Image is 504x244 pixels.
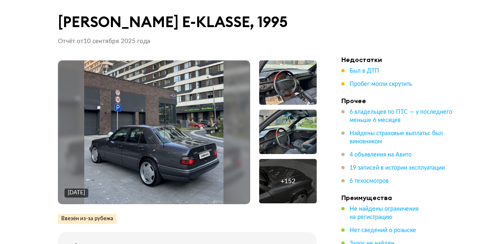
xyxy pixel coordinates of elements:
span: Пробег могли скрутить [350,81,412,87]
span: Был в ДТП [350,68,379,74]
span: Нет сведений о розыске [350,228,416,233]
span: 19 записей в истории эксплуатации [350,165,445,171]
h4: Преимущества [341,193,456,202]
h1: [PERSON_NAME] E-KLASSE, 1995 [58,13,317,31]
span: Ввезён из-за рубежа [61,215,113,223]
span: 6 техосмотров [350,178,389,184]
p: Отчёт от 10 сентября 2025 года [58,37,150,46]
h4: Прочее [341,97,456,105]
div: [DATE] [68,189,85,197]
span: 6 владельцев по ПТС — у последнего меньше 6 месяцев [350,109,452,123]
span: Не найдены ограничения на регистрацию [350,206,419,220]
h4: Недостатки [341,55,456,64]
img: Main car [84,60,224,204]
span: Найдены страховые выплаты: был виновником [350,131,443,145]
span: 4 объявления на Авито [350,152,412,158]
div: + 152 [281,177,295,185]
